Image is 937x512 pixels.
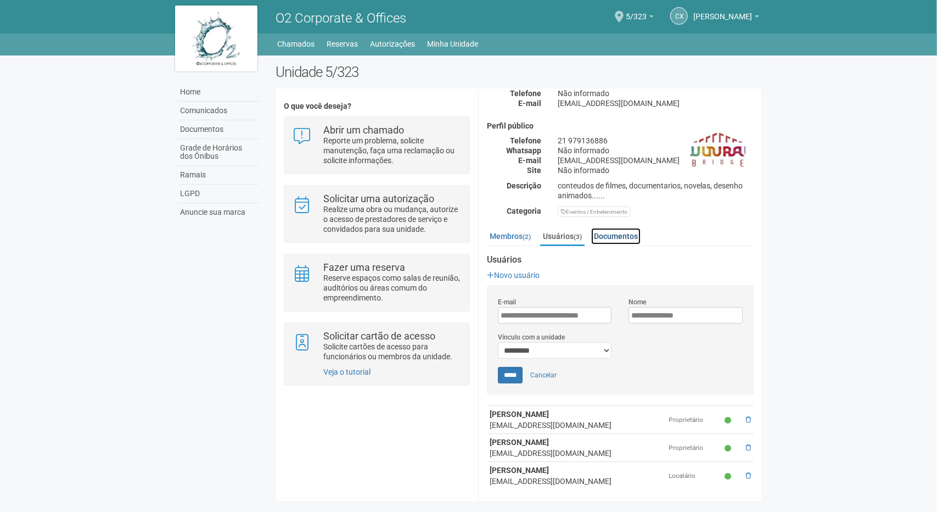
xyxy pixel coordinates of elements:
[725,472,734,481] small: Ativo
[323,193,434,204] strong: Solicitar uma autorização
[507,207,541,215] strong: Categoria
[693,2,752,21] span: chen xian guan
[549,136,762,146] div: 21 979136886
[693,14,759,23] a: [PERSON_NAME]
[629,297,646,307] label: Nome
[293,331,461,361] a: Solicitar cartão de acesso Solicite cartões de acesso para funcionários ou membros da unidade.
[327,36,358,52] a: Reservas
[175,5,257,71] img: logo.jpg
[549,165,762,175] div: Não informado
[626,14,654,23] a: 5/323
[276,10,406,26] span: O2 Corporate & Offices
[278,36,315,52] a: Chamados
[178,203,259,221] a: Anuncie sua marca
[549,88,762,98] div: Não informado
[178,139,259,166] a: Grade de Horários dos Ônibus
[487,271,540,280] a: Novo usuário
[178,102,259,120] a: Comunicados
[490,438,549,447] strong: [PERSON_NAME]
[518,156,541,165] strong: E-mail
[626,2,647,21] span: 5/323
[323,368,371,376] a: Veja o tutorial
[178,166,259,185] a: Ramais
[510,136,541,145] strong: Telefone
[490,420,663,431] div: [EMAIL_ADDRESS][DOMAIN_NAME]
[549,98,762,108] div: [EMAIL_ADDRESS][DOMAIN_NAME]
[524,367,563,383] a: Cancelar
[293,194,461,234] a: Solicitar uma autorização Realize uma obra ou mudança, autorize o acesso de prestadores de serviç...
[323,342,461,361] p: Solicite cartões de acesso para funcionários ou membros da unidade.
[293,263,461,303] a: Fazer uma reserva Reserve espaços como salas de reunião, auditórios ou áreas comum do empreendime...
[670,7,688,25] a: cx
[323,273,461,303] p: Reserve espaços como salas de reunião, auditórios ou áreas comum do empreendimento.
[527,166,541,175] strong: Site
[498,332,565,342] label: Vínculo com a unidade
[523,233,531,241] small: (2)
[276,64,762,80] h2: Unidade 5/323
[507,181,541,190] strong: Descrição
[490,410,549,419] strong: [PERSON_NAME]
[591,228,641,244] a: Documentos
[323,330,435,342] strong: Solicitar cartão de acesso
[666,406,722,434] td: Proprietário
[178,120,259,139] a: Documentos
[691,122,745,177] img: business.png
[510,89,541,98] strong: Telefone
[428,36,479,52] a: Minha Unidade
[549,181,762,201] div: conteudos de filmes, documentarios, novelas, desenho animados......
[487,255,754,265] strong: Usuários
[293,125,461,165] a: Abrir um chamado Reporte um problema, solicite manutenção, faça uma reclamação ou solicite inform...
[178,185,259,203] a: LGPD
[490,448,663,459] div: [EMAIL_ADDRESS][DOMAIN_NAME]
[725,416,734,425] small: Ativo
[498,297,516,307] label: E-mail
[490,466,549,475] strong: [PERSON_NAME]
[323,124,404,136] strong: Abrir um chamado
[549,155,762,165] div: [EMAIL_ADDRESS][DOMAIN_NAME]
[549,146,762,155] div: Não informado
[487,228,534,244] a: Membros(2)
[666,462,722,490] td: Locatário
[371,36,416,52] a: Autorizações
[284,102,470,110] h4: O que você deseja?
[540,228,585,246] a: Usuários(3)
[506,146,541,155] strong: Whatsapp
[323,136,461,165] p: Reporte um problema, solicite manutenção, faça uma reclamação ou solicite informações.
[178,83,259,102] a: Home
[666,434,722,462] td: Proprietário
[558,207,631,217] div: Eventos / Entretenimento
[574,233,582,241] small: (3)
[490,476,663,487] div: [EMAIL_ADDRESS][DOMAIN_NAME]
[518,99,541,108] strong: E-mail
[323,261,405,273] strong: Fazer uma reserva
[725,444,734,453] small: Ativo
[487,122,754,130] h4: Perfil público
[323,204,461,234] p: Realize uma obra ou mudança, autorize o acesso de prestadores de serviço e convidados para sua un...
